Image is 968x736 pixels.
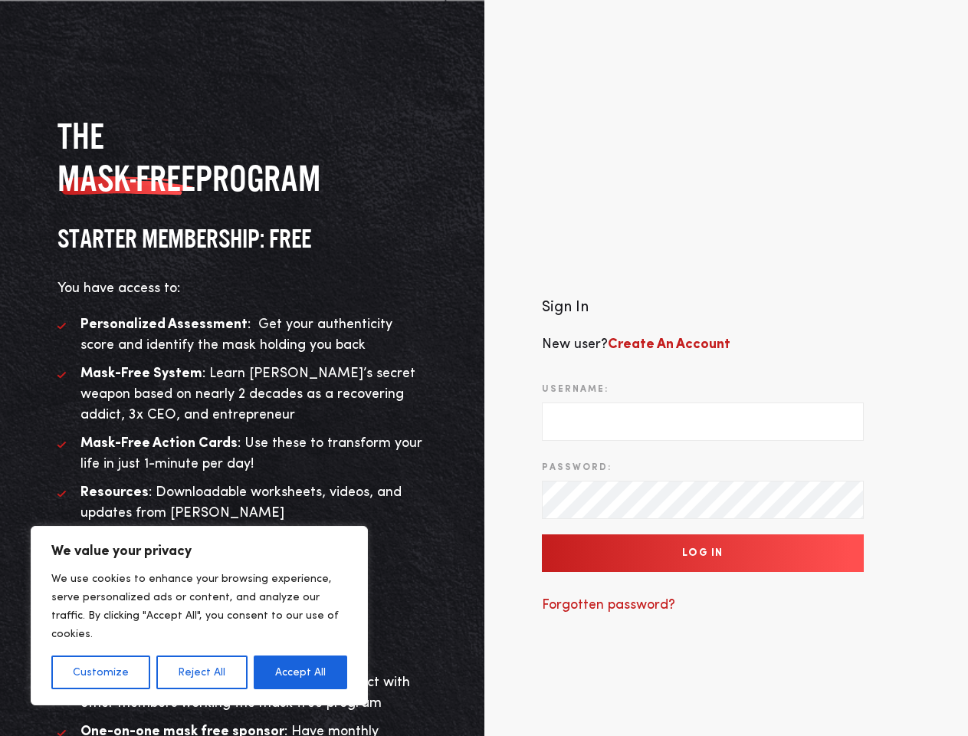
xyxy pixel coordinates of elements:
[80,366,415,422] span: : Learn [PERSON_NAME]’s secret weapon based on nearly 2 decades as a recovering addict, 3x CEO, a...
[57,222,427,255] h3: STARTER MEMBERSHIP: FREE
[57,157,195,199] span: MASK-FREE
[542,534,864,572] input: Log In
[51,655,150,689] button: Customize
[542,383,609,396] label: Username:
[80,436,422,471] span: : Use these to transform your life in just 1-minute per day!
[156,655,247,689] button: Reject All
[254,655,347,689] button: Accept All
[542,461,612,475] label: Password:
[80,317,392,352] span: : Get your authenticity score and identify the mask holding you back
[80,436,238,450] strong: Mask-Free Action Cards
[542,598,675,612] a: Forgotten password?
[542,300,589,315] span: Sign In
[31,526,368,705] div: We value your privacy
[80,485,149,499] strong: Resources
[542,337,730,351] span: New user?
[80,366,202,380] strong: Mask-Free System
[51,542,347,560] p: We value your privacy
[57,115,427,199] h2: The program
[80,317,248,331] strong: Personalized Assessment
[57,278,427,299] p: You have access to:
[80,485,402,520] span: : Downloadable worksheets, videos, and updates from [PERSON_NAME]
[51,570,347,643] p: We use cookies to enhance your browsing experience, serve personalized ads or content, and analyz...
[608,337,730,351] a: Create An Account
